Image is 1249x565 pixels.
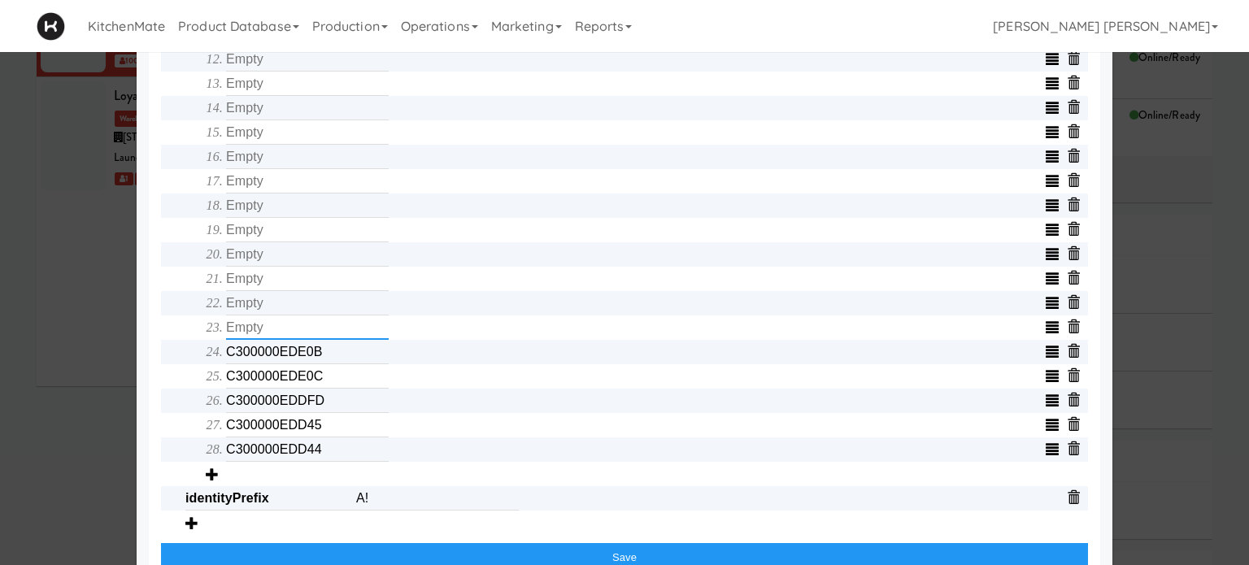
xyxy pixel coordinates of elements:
[226,437,389,462] input: Empty
[226,364,389,389] input: Empty
[356,486,519,511] input: Empty
[226,242,389,267] input: Empty
[226,96,389,120] input: Empty
[226,315,389,340] input: Empty
[226,72,389,96] input: Empty
[226,145,389,169] input: Empty
[226,47,389,72] input: Empty
[226,291,389,315] input: Empty
[226,340,389,364] input: Empty
[226,389,389,413] input: Empty
[226,413,389,437] input: Empty
[226,120,389,145] input: Empty
[37,12,65,41] img: Micromart
[226,169,389,193] input: Empty
[226,267,389,291] input: Empty
[226,193,389,218] input: Empty
[226,218,389,242] input: Empty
